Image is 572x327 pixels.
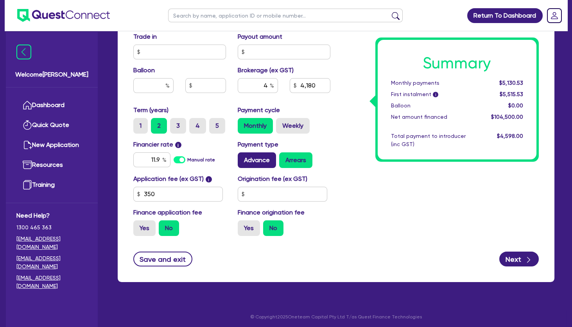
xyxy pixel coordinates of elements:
[238,174,307,184] label: Origination fee (ex GST)
[499,252,539,266] button: Next
[159,220,179,236] label: No
[133,32,157,41] label: Trade in
[238,105,280,115] label: Payment cycle
[175,142,181,148] span: i
[23,160,32,170] img: resources
[385,90,481,98] div: First instalment
[263,220,283,236] label: No
[151,118,167,134] label: 2
[16,211,87,220] span: Need Help?
[133,174,204,184] label: Application fee (ex GST)
[187,156,215,163] label: Manual rate
[16,175,87,195] a: Training
[16,115,87,135] a: Quick Quote
[133,208,202,217] label: Finance application fee
[133,220,156,236] label: Yes
[23,180,32,189] img: training
[238,152,276,168] label: Advance
[16,135,87,155] a: New Application
[16,45,31,59] img: icon-menu-close
[170,118,186,134] label: 3
[238,66,294,75] label: Brokerage (ex GST)
[238,32,282,41] label: Payout amount
[276,118,310,134] label: Weekly
[16,95,87,115] a: Dashboard
[467,8,543,23] a: Return To Dashboard
[23,140,32,150] img: new-application
[133,140,181,149] label: Financier rate
[209,118,225,134] label: 5
[133,252,192,266] button: Save and exit
[385,79,481,87] div: Monthly payments
[385,132,481,148] div: Total payment to introducer (inc GST)
[112,313,560,320] p: © Copyright 2025 Oneteam Capital Pty Ltd T/as Quest Finance Technologies
[238,118,273,134] label: Monthly
[544,5,565,26] a: Dropdown toggle
[16,223,87,232] span: 1300 465 363
[23,120,32,130] img: quick-quote
[16,155,87,175] a: Resources
[168,9,403,22] input: Search by name, application ID or mobile number...
[491,114,523,120] span: $104,500.00
[133,118,148,134] label: 1
[17,9,110,22] img: quest-connect-logo-blue
[206,176,212,182] span: i
[189,118,206,134] label: 4
[433,92,438,98] span: i
[238,220,260,236] label: Yes
[391,54,524,73] h1: Summary
[385,102,481,110] div: Balloon
[133,105,169,115] label: Term (years)
[238,140,278,149] label: Payment type
[497,133,523,139] span: $4,598.00
[385,113,481,121] div: Net amount financed
[15,70,88,79] span: Welcome [PERSON_NAME]
[279,152,312,168] label: Arrears
[16,235,87,251] a: [EMAIL_ADDRESS][DOMAIN_NAME]
[499,80,523,86] span: $5,130.53
[238,208,305,217] label: Finance origination fee
[133,66,155,75] label: Balloon
[16,274,87,290] a: [EMAIL_ADDRESS][DOMAIN_NAME]
[16,254,87,271] a: [EMAIL_ADDRESS][DOMAIN_NAME]
[500,91,523,97] span: $5,515.53
[508,102,523,109] span: $0.00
